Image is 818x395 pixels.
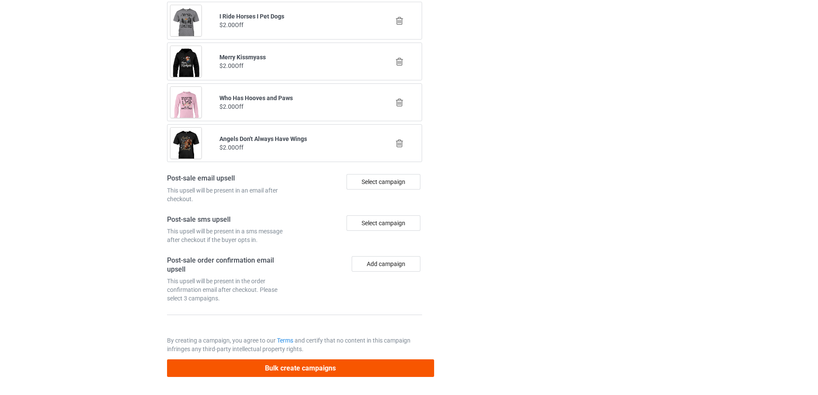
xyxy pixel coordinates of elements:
div: $2.00 Off [219,21,370,29]
b: Who Has Hooves and Paws [219,95,293,101]
div: $2.00 Off [219,102,370,111]
b: I Ride Horses I Pet Dogs [219,13,284,20]
div: Select campaign [347,215,420,231]
b: Merry Kissmyass [219,54,266,61]
div: This upsell will be present in the order confirmation email after checkout. Please select 3 campa... [167,277,292,303]
a: Terms [277,337,293,344]
h4: Post-sale email upsell [167,174,292,183]
b: Angels Don't Always Have Wings [219,135,307,142]
div: This upsell will be present in an email after checkout. [167,186,292,203]
div: Select campaign [347,174,420,190]
button: Bulk create campaigns [167,359,434,377]
h4: Post-sale order confirmation email upsell [167,256,292,274]
div: $2.00 Off [219,61,370,70]
button: Add campaign [352,256,420,272]
div: This upsell will be present in a sms message after checkout if the buyer opts in. [167,227,292,244]
p: By creating a campaign, you agree to our and certify that no content in this campaign infringes a... [167,336,422,353]
div: $2.00 Off [219,143,370,152]
h4: Post-sale sms upsell [167,215,292,224]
